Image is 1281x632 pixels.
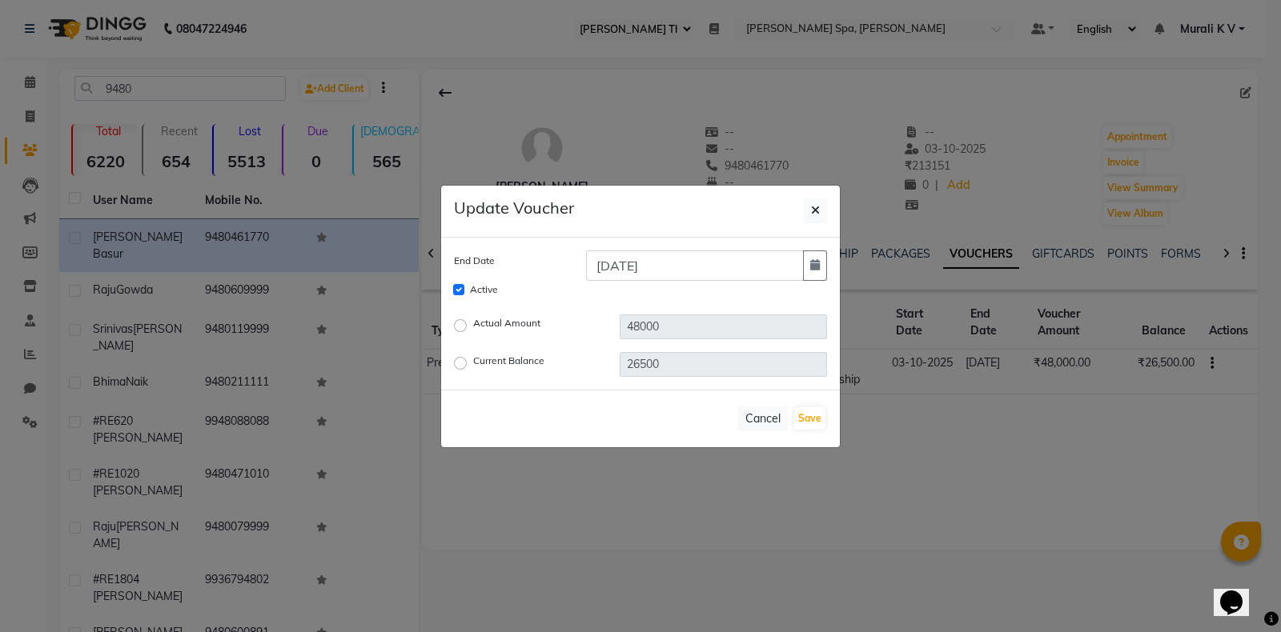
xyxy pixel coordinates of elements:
[620,314,827,339] input: Actual Amount
[454,198,574,218] h5: Update Voucher
[454,254,495,268] label: End Date
[620,352,827,377] input: Current Balance
[473,316,540,335] label: Actual Amount
[470,282,498,297] label: Active
[794,407,825,430] button: Save
[473,354,544,373] label: Current Balance
[1214,568,1265,616] iframe: chat widget
[738,406,788,431] button: Cancel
